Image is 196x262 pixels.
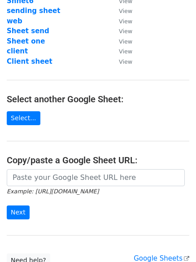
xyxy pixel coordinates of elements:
[110,47,132,55] a: View
[7,155,189,166] h4: Copy/paste a Google Sheet URL:
[110,37,132,45] a: View
[7,188,99,195] small: Example: [URL][DOMAIN_NAME]
[7,169,185,186] input: Paste your Google Sheet URL here
[7,7,60,15] a: sending sheet
[110,17,132,25] a: View
[119,38,132,45] small: View
[7,37,45,45] a: Sheet one
[7,111,40,125] a: Select...
[110,27,132,35] a: View
[110,57,132,65] a: View
[119,8,132,14] small: View
[119,18,132,25] small: View
[119,28,132,35] small: View
[7,94,189,105] h4: Select another Google Sheet:
[7,47,28,55] a: client
[7,205,30,219] input: Next
[119,58,132,65] small: View
[151,219,196,262] iframe: Chat Widget
[7,27,49,35] a: Sheet send
[119,48,132,55] small: View
[7,57,52,65] a: Client sheet
[7,17,22,25] a: web
[110,7,132,15] a: View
